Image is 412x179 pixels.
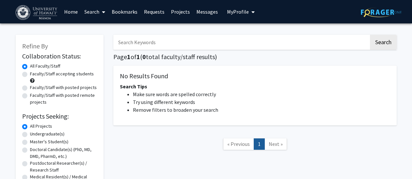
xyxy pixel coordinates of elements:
[133,106,390,114] li: Remove filters to broaden your search
[30,131,64,137] label: Undergraduate(s)
[30,146,97,160] label: Doctoral Candidate(s) (PhD, MD, DMD, PharmD, etc.)
[113,53,397,61] h1: Page of ( total faculty/staff results)
[30,92,97,106] label: Faculty/Staff with posted remote projects
[22,52,97,60] h2: Collaboration Status:
[227,8,249,15] span: My Profile
[269,141,283,147] span: Next »
[133,98,390,106] li: Try using different keywords
[120,83,147,90] span: Search Tips
[113,132,397,158] nav: Page navigation
[30,63,60,70] label: All Faculty/Staff
[16,5,59,20] img: University of Hawaiʻi at Mānoa Logo
[133,90,390,98] li: Make sure words are spelled correctly
[81,0,108,23] a: Search
[120,72,390,80] h5: No Results Found
[30,160,97,173] label: Postdoctoral Researcher(s) / Research Staff
[30,70,94,77] label: Faculty/Staff accepting students
[141,0,168,23] a: Requests
[136,53,140,61] span: 1
[30,84,97,91] label: Faculty/Staff with posted projects
[370,35,397,50] button: Search
[264,138,287,150] a: Next Page
[22,42,48,50] span: Refine By
[30,123,52,130] label: All Projects
[193,0,221,23] a: Messages
[142,53,146,61] span: 0
[223,138,254,150] a: Previous Page
[127,53,131,61] span: 1
[108,0,141,23] a: Bookmarks
[168,0,193,23] a: Projects
[5,150,28,174] iframe: Chat
[361,7,402,17] img: ForagerOne Logo
[113,35,369,50] input: Search Keywords
[254,138,265,150] a: 1
[22,112,97,120] h2: Projects Seeking:
[227,141,250,147] span: « Previous
[30,138,68,145] label: Master's Student(s)
[61,0,81,23] a: Home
